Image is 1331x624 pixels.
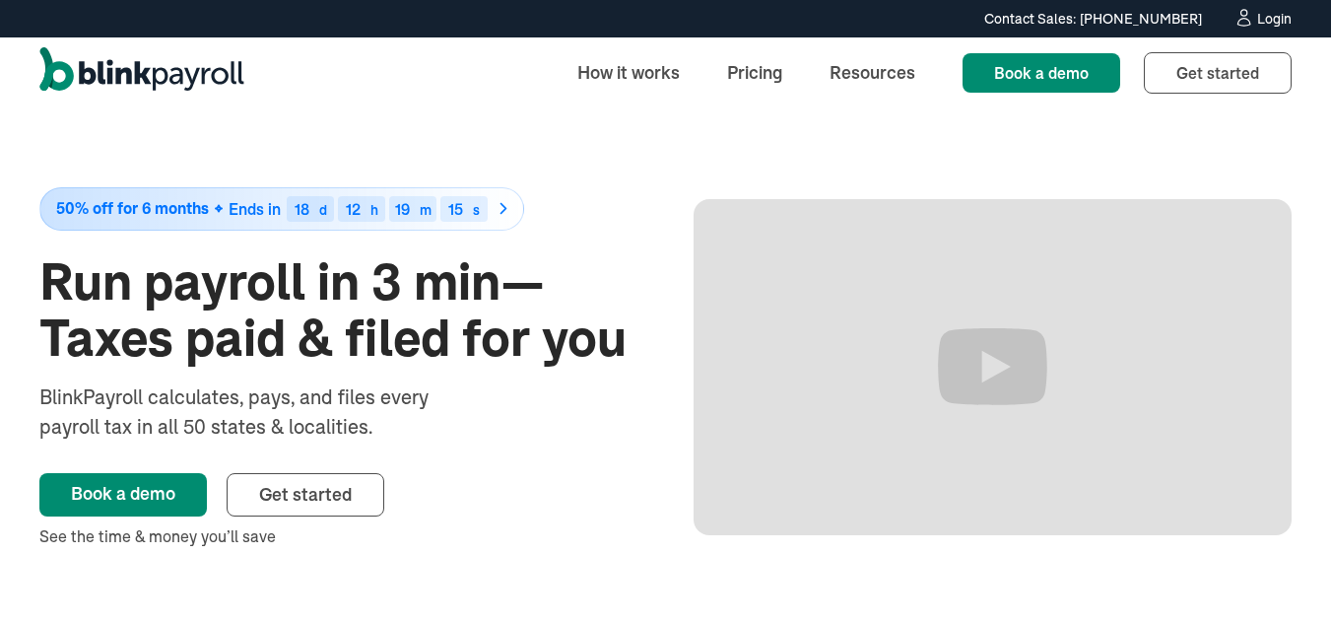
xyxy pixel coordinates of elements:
span: Get started [259,483,352,506]
span: Ends in [229,199,281,219]
div: Contact Sales: [PHONE_NUMBER] [984,9,1202,30]
a: Get started [1144,52,1292,94]
span: 19 [395,199,410,219]
a: home [39,47,244,99]
span: Get started [1176,63,1259,83]
a: Book a demo [39,473,207,517]
h1: Run payroll in 3 min—Taxes paid & filed for you [39,254,638,367]
span: 50% off for 6 months [56,200,209,217]
a: Book a demo [963,53,1120,93]
a: Pricing [711,51,798,94]
div: s [473,203,480,217]
iframe: Run Payroll in 3 min with BlinkPayroll [694,199,1293,535]
span: 15 [448,199,463,219]
div: See the time & money you’ll save [39,524,638,548]
div: m [420,203,432,217]
div: BlinkPayroll calculates, pays, and files every payroll tax in all 50 states & localities. [39,382,481,442]
a: 50% off for 6 monthsEnds in18d12h19m15s [39,187,638,231]
span: Book a demo [994,63,1089,83]
div: h [370,203,378,217]
a: How it works [562,51,696,94]
div: Login [1257,12,1292,26]
span: 12 [346,199,361,219]
a: Resources [814,51,931,94]
a: Login [1233,8,1292,30]
span: 18 [295,199,309,219]
div: d [319,203,327,217]
a: Get started [227,473,384,517]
